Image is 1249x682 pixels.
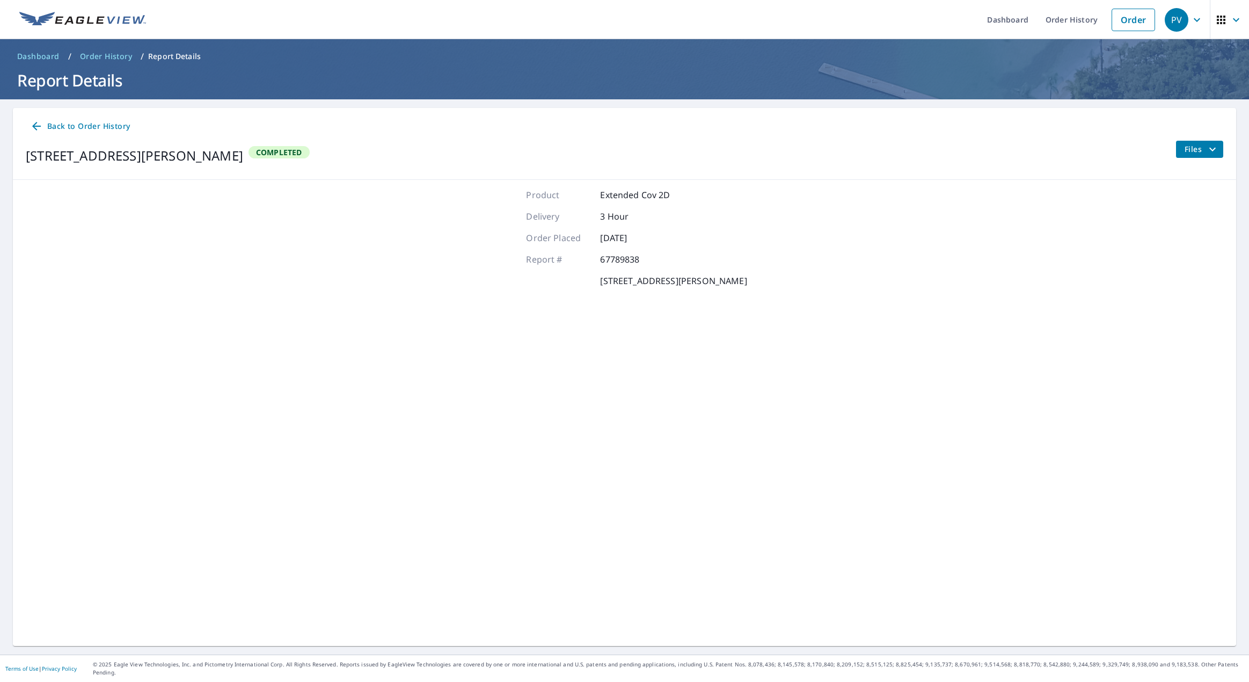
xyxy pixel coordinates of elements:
[600,210,664,223] p: 3 Hour
[1185,143,1219,156] span: Files
[526,188,590,201] p: Product
[13,48,1236,65] nav: breadcrumb
[42,665,77,672] a: Privacy Policy
[600,274,747,287] p: [STREET_ADDRESS][PERSON_NAME]
[93,661,1244,677] p: © 2025 Eagle View Technologies, Inc. and Pictometry International Corp. All Rights Reserved. Repo...
[19,12,146,28] img: EV Logo
[141,50,144,63] li: /
[526,253,590,266] p: Report #
[68,50,71,63] li: /
[1112,9,1155,31] a: Order
[600,231,664,244] p: [DATE]
[526,210,590,223] p: Delivery
[26,146,243,165] div: [STREET_ADDRESS][PERSON_NAME]
[76,48,136,65] a: Order History
[1175,141,1223,158] button: filesDropdownBtn-67789838
[30,120,130,133] span: Back to Order History
[13,69,1236,91] h1: Report Details
[600,253,664,266] p: 67789838
[13,48,64,65] a: Dashboard
[26,117,134,136] a: Back to Order History
[148,51,201,62] p: Report Details
[5,665,39,672] a: Terms of Use
[526,231,590,244] p: Order Placed
[1165,8,1188,32] div: PV
[5,665,77,672] p: |
[17,51,60,62] span: Dashboard
[250,147,309,157] span: Completed
[80,51,132,62] span: Order History
[600,188,670,201] p: Extended Cov 2D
